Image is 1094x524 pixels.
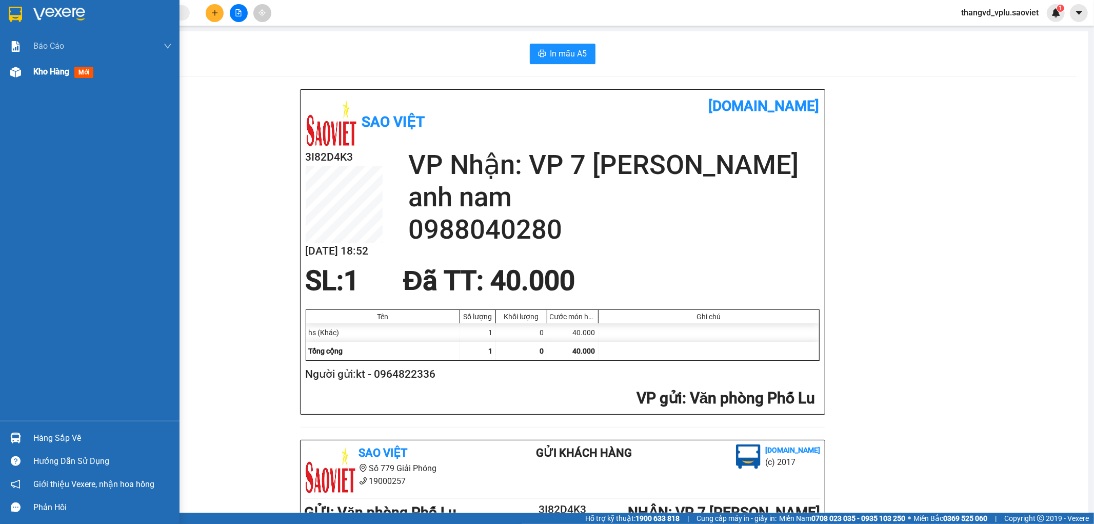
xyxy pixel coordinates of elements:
[496,323,547,342] div: 0
[460,323,496,342] div: 1
[62,24,125,41] b: Sao Việt
[779,513,905,524] span: Miền Nam
[10,67,21,77] img: warehouse-icon
[408,149,820,181] h2: VP Nhận: VP 7 [PERSON_NAME]
[359,464,367,472] span: environment
[344,265,360,297] span: 1
[305,504,457,521] b: GỬI : Văn phòng Phố Lu
[547,323,599,342] div: 40.000
[697,513,777,524] span: Cung cấp máy in - giấy in:
[1075,8,1084,17] span: caret-down
[943,514,987,522] strong: 0369 525 060
[230,4,248,22] button: file-add
[687,513,689,524] span: |
[538,49,546,59] span: printer
[359,447,408,459] b: Sao Việt
[206,4,224,22] button: plus
[11,502,21,512] span: message
[530,44,595,64] button: printerIn mẫu A5
[403,265,575,297] span: Đã TT : 40.000
[211,9,218,16] span: plus
[235,9,242,16] span: file-add
[359,477,367,485] span: phone
[1057,5,1064,12] sup: 1
[362,113,425,130] b: Sao Việt
[33,431,172,446] div: Hàng sắp về
[908,516,911,520] span: ⚪️
[11,456,21,466] span: question-circle
[499,313,544,321] div: Khối lượng
[636,389,682,407] span: VP gửi
[635,514,680,522] strong: 1900 633 818
[33,478,154,491] span: Giới thiệu Vexere, nhận hoa hồng
[408,181,820,214] h2: anh nam
[550,47,587,60] span: In mẫu A5
[253,4,271,22] button: aim
[306,265,344,297] span: SL:
[1037,515,1044,522] span: copyright
[305,475,495,488] li: 19000257
[736,444,761,469] img: logo.jpg
[766,446,821,454] b: [DOMAIN_NAME]
[74,67,93,78] span: mới
[306,388,815,409] h2: : Văn phòng Phố Lu
[953,6,1047,19] span: thangvd_vplu.saoviet
[309,313,457,321] div: Tên
[305,462,495,475] li: Số 779 Giải Phóng
[10,41,21,52] img: solution-icon
[33,40,64,52] span: Báo cáo
[766,456,821,469] li: (c) 2017
[463,313,493,321] div: Số lượng
[540,347,544,355] span: 0
[1070,4,1088,22] button: caret-down
[54,60,248,124] h2: VP Nhận: VP 7 [PERSON_NAME]
[628,504,820,521] b: NHẬN : VP 7 [PERSON_NAME]
[520,501,606,518] h2: 3I82D4K3
[10,433,21,443] img: warehouse-icon
[11,479,21,489] span: notification
[573,347,595,355] span: 40.000
[489,347,493,355] span: 1
[601,313,817,321] div: Ghi chú
[913,513,987,524] span: Miền Bắc
[305,444,356,496] img: logo.jpg
[309,347,343,355] span: Tổng cộng
[137,8,248,25] b: [DOMAIN_NAME]
[550,313,595,321] div: Cước món hàng
[33,67,69,76] span: Kho hàng
[6,60,83,76] h2: 3I82D4K3
[536,447,632,459] b: Gửi khách hàng
[306,149,383,166] h2: 3I82D4K3
[408,214,820,246] h2: 0988040280
[995,513,997,524] span: |
[306,323,460,342] div: hs (Khác)
[306,366,815,383] h2: Người gửi: kt - 0964822336
[6,8,57,60] img: logo.jpg
[709,98,820,114] b: [DOMAIN_NAME]
[585,513,680,524] span: Hỗ trợ kỹ thuật:
[258,9,266,16] span: aim
[33,454,172,469] div: Hướng dẫn sử dụng
[1059,5,1062,12] span: 1
[1051,8,1061,17] img: icon-new-feature
[811,514,905,522] strong: 0708 023 035 - 0935 103 250
[33,500,172,515] div: Phản hồi
[164,42,172,50] span: down
[9,7,22,22] img: logo-vxr
[306,98,357,149] img: logo.jpg
[306,243,383,260] h2: [DATE] 18:52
